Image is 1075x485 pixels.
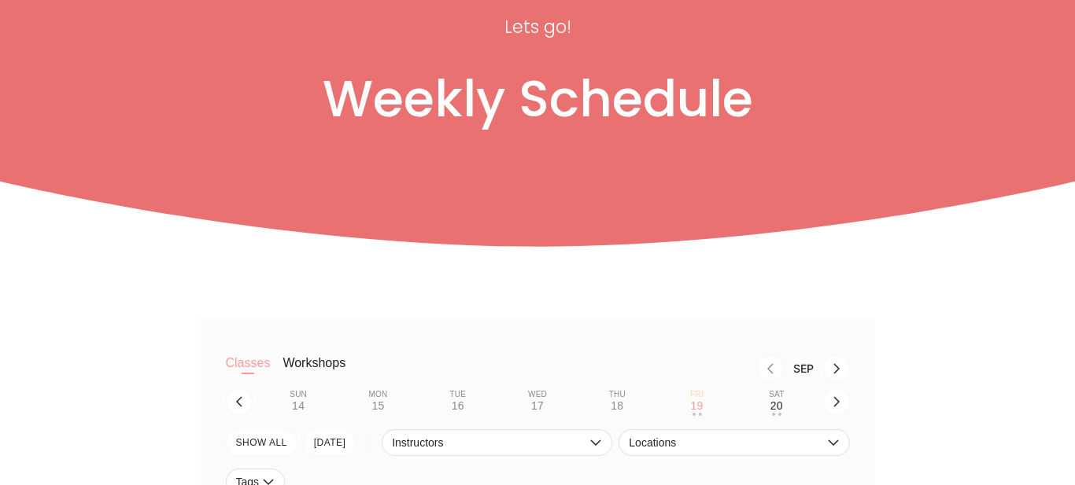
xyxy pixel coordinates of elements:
div: 19 [691,399,704,412]
div: 15 [371,399,384,412]
button: Classes [226,355,271,387]
span: Instructors [392,436,586,449]
div: Sat [769,390,784,399]
div: 17 [531,399,544,412]
button: Workshops [283,355,345,387]
div: Thu [609,390,626,399]
button: SHOW All [226,429,297,456]
p: Lets go! [343,11,732,42]
button: [DATE] [304,429,356,456]
div: Mon [368,390,387,399]
button: Locations [619,429,849,456]
div: 18 [611,399,623,412]
div: Tue [449,390,466,399]
h1: Weekly Schedule [65,68,1010,130]
div: Fri [690,390,704,399]
button: Previous month, Aug [757,355,784,382]
button: Instructors [382,429,612,456]
div: • • [692,413,701,416]
nav: Month switch [371,355,849,382]
div: Wed [528,390,547,399]
div: Month Sep [784,362,823,375]
div: Sun [290,390,307,399]
div: 14 [292,399,305,412]
div: • • [772,413,781,416]
div: 20 [770,399,783,412]
div: 16 [452,399,464,412]
button: Next month, Oct [823,355,850,382]
span: Locations [629,436,823,449]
